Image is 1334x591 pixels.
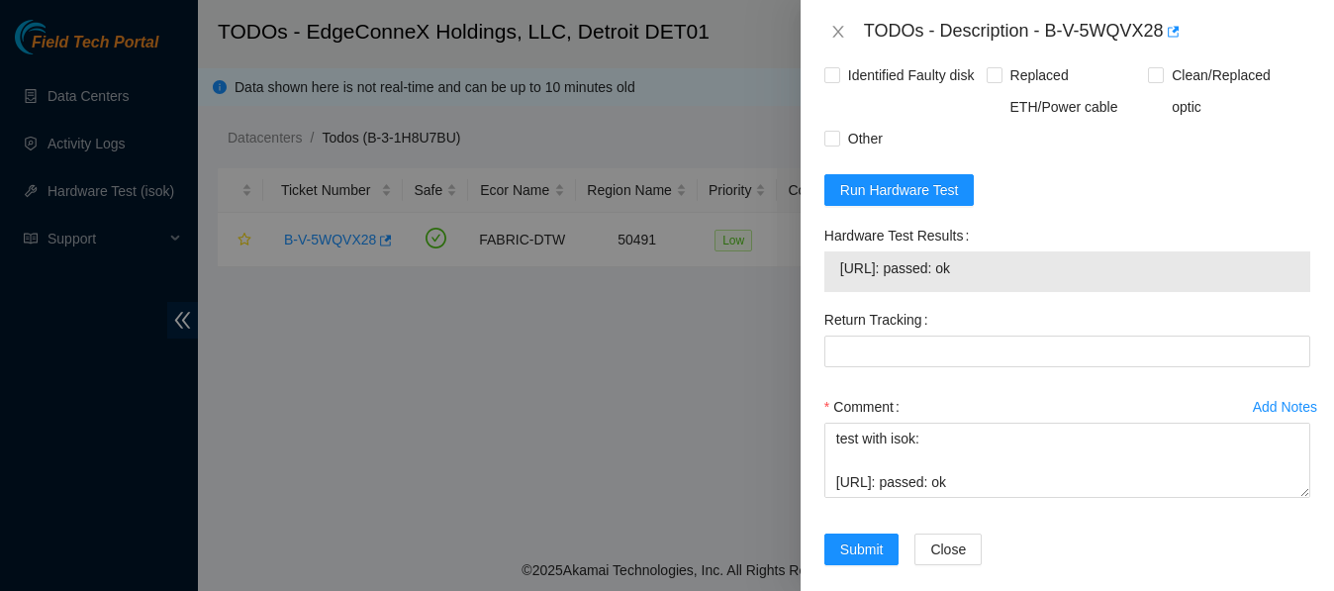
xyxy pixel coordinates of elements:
textarea: Comment [824,423,1310,498]
span: [URL]: passed: ok [840,257,1294,279]
button: Run Hardware Test [824,174,975,206]
span: Identified Faulty disk [840,59,983,91]
button: Close [824,23,852,42]
span: Clean/Replaced optic [1164,59,1310,123]
div: Add Notes [1253,400,1317,414]
label: Comment [824,391,907,423]
span: Run Hardware Test [840,179,959,201]
label: Hardware Test Results [824,220,977,251]
label: Return Tracking [824,304,936,336]
button: Add Notes [1252,391,1318,423]
button: Close [914,534,982,565]
span: Replaced ETH/Power cable [1002,59,1149,123]
input: Return Tracking [824,336,1310,367]
span: Close [930,539,966,560]
span: Submit [840,539,884,560]
span: Other [840,123,891,154]
button: Submit [824,534,900,565]
span: close [830,24,846,40]
div: TODOs - Description - B-V-5WQVX28 [864,16,1310,48]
